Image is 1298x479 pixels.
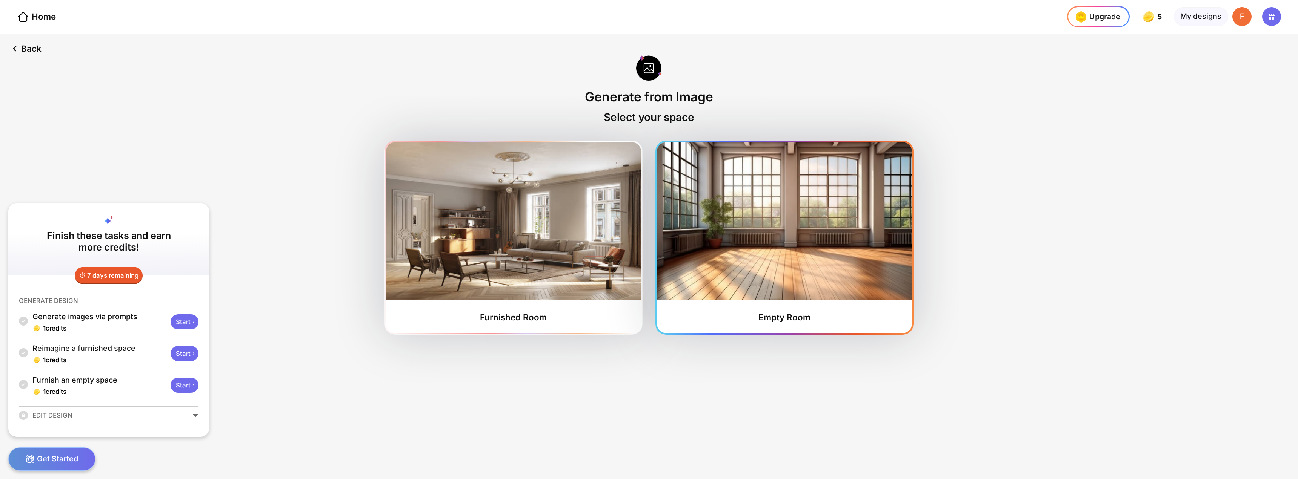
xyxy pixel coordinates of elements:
div: Empty Room [758,312,810,322]
div: Furnish an empty space [32,375,166,385]
div: credits [43,356,66,364]
div: Finish these tasks and earn more credits! [38,230,179,253]
img: furnishedRoom1.jpg [386,142,641,301]
div: Select your space [604,111,694,124]
div: Get Started [8,447,95,471]
img: upgrade-nav-btn-icon.gif [1072,8,1089,25]
span: 1 [43,356,46,364]
div: GENERATE DESIGN [19,297,78,305]
div: F [1232,7,1251,26]
span: 1 [43,324,46,332]
div: Start [171,314,199,329]
div: Generate images via prompts [32,311,166,322]
span: 1 [43,388,46,395]
div: Reimagine a furnished space [32,343,166,354]
div: My designs [1174,7,1229,26]
div: credits [43,387,66,396]
div: credits [43,324,66,332]
div: Start [171,378,199,392]
div: Generate from Image [585,89,713,104]
div: 7 days remaining [75,267,143,284]
div: Start [171,346,199,361]
img: furnishedRoom2.jpg [657,142,912,301]
span: 5 [1157,12,1163,21]
div: Upgrade [1072,8,1120,25]
div: Home [17,11,56,23]
div: Furnished Room [480,312,547,322]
